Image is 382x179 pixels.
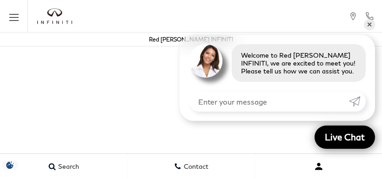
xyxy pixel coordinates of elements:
button: Open user profile menu [255,155,382,178]
input: Enter your message [189,91,349,112]
div: Welcome to Red [PERSON_NAME] INFINITI, we are excited to meet you! Please tell us how we can assi... [232,44,366,82]
a: Submit [349,91,366,112]
a: Live Chat [315,126,375,149]
a: infiniti [37,8,72,24]
img: Agent profile photo [189,44,222,78]
a: Red [PERSON_NAME] INFINITI [149,36,233,43]
span: Contact [181,163,208,171]
span: Search [56,163,79,171]
img: INFINITI [37,8,72,24]
span: Live Chat [320,131,369,143]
